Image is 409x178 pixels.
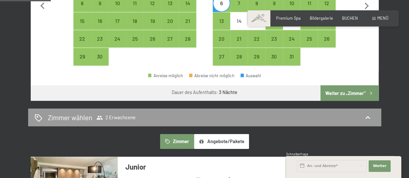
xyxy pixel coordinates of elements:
div: 8 [248,1,264,17]
div: Anreise möglich [126,12,144,30]
div: Sun Sep 21 2025 [179,12,196,30]
div: 23 [266,36,282,52]
div: Anreise möglich [109,30,126,47]
div: Wed Oct 22 2025 [248,30,265,47]
div: Mon Sep 22 2025 [73,30,91,47]
button: Zimmer [160,134,194,149]
div: Thu Oct 23 2025 [265,30,283,47]
div: Anreise möglich [91,12,109,30]
div: 29 [248,54,264,70]
div: Anreise möglich [126,30,144,47]
div: Tue Sep 23 2025 [91,30,109,47]
h3: Junior [125,162,300,172]
div: Anreise nicht möglich [248,12,265,30]
div: Thu Oct 16 2025 [265,12,283,30]
div: Anreise nicht möglich [283,12,300,30]
span: 2 Erwachsene [96,114,135,121]
div: Sun Oct 26 2025 [318,30,335,47]
div: Anreise möglich [300,12,318,30]
button: Angebote/Pakete [194,134,249,149]
div: 24 [284,36,300,52]
div: Fri Oct 24 2025 [283,30,300,47]
div: 22 [248,36,264,52]
div: Thu Oct 30 2025 [265,48,283,65]
div: 26 [144,36,160,52]
div: Anreise möglich [213,12,230,30]
div: Anreise möglich [213,30,230,47]
div: 23 [92,36,108,52]
div: 11 [127,1,143,17]
div: 25 [127,36,143,52]
div: Anreise nicht möglich [230,12,248,30]
div: 21 [231,36,247,52]
div: Tue Sep 16 2025 [91,12,109,30]
div: Mon Oct 20 2025 [213,30,230,47]
button: Weiter zu „Zimmer“ [320,85,378,101]
div: Anreise möglich [161,30,179,47]
span: Schnellanfrage [286,152,308,156]
div: 21 [179,18,196,35]
div: Sat Sep 27 2025 [161,30,179,47]
div: Mon Oct 27 2025 [213,48,230,65]
div: 24 [109,36,125,52]
div: 12 [318,1,335,17]
div: Thu Sep 18 2025 [126,12,144,30]
div: Anreise möglich [91,30,109,47]
div: 27 [162,36,178,52]
div: 25 [301,36,317,52]
div: Fri Oct 31 2025 [283,48,300,65]
div: 15 [248,18,264,35]
a: Bildergalerie [310,16,333,21]
div: Anreise möglich [73,12,91,30]
h2: Zimmer wählen [48,113,92,122]
div: Anreise möglich [179,12,196,30]
button: Weiter [369,160,391,172]
span: Weiter [373,163,386,169]
div: 28 [231,54,247,70]
div: Sun Sep 28 2025 [179,30,196,47]
div: 16 [92,18,108,35]
div: 20 [162,18,178,35]
div: Abreise nicht möglich [189,74,234,78]
div: 7 [231,1,247,17]
div: Anreise möglich [265,48,283,65]
div: 18 [301,18,317,35]
div: Anreise möglich [73,30,91,47]
div: 18 [127,18,143,35]
div: 20 [213,36,230,52]
div: Anreise möglich [161,12,179,30]
div: 28 [179,36,196,52]
div: Tue Oct 21 2025 [230,30,248,47]
div: 30 [266,54,282,70]
div: Anreise möglich [283,30,300,47]
div: Anreise möglich [213,48,230,65]
div: 9 [266,1,282,17]
div: 30 [92,54,108,70]
div: Wed Oct 15 2025 [248,12,265,30]
div: 17 [109,18,125,35]
div: Anreise möglich [144,30,161,47]
div: Anreise möglich [230,48,248,65]
div: Fri Sep 26 2025 [144,30,161,47]
span: BUCHEN [342,16,358,21]
div: Sat Oct 18 2025 [300,12,318,30]
div: 19 [144,18,160,35]
div: Anreise möglich [318,30,335,47]
div: 9 [92,1,108,17]
div: Anreise möglich [73,48,91,65]
div: Wed Sep 24 2025 [109,30,126,47]
div: 13 [162,1,178,17]
div: Tue Oct 14 2025 [230,12,248,30]
div: Anreise möglich [230,30,248,47]
div: Anreise möglich [248,30,265,47]
div: Anreise möglich [265,30,283,47]
div: 13 [213,18,230,35]
b: 3 Nächte [219,89,237,95]
div: Sat Oct 25 2025 [300,30,318,47]
a: Premium Spa [276,16,301,21]
div: Anreise möglich [248,48,265,65]
div: 29 [74,54,90,70]
div: 8 [74,1,90,17]
div: Fri Oct 17 2025 [283,12,300,30]
div: Anreise möglich [283,48,300,65]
